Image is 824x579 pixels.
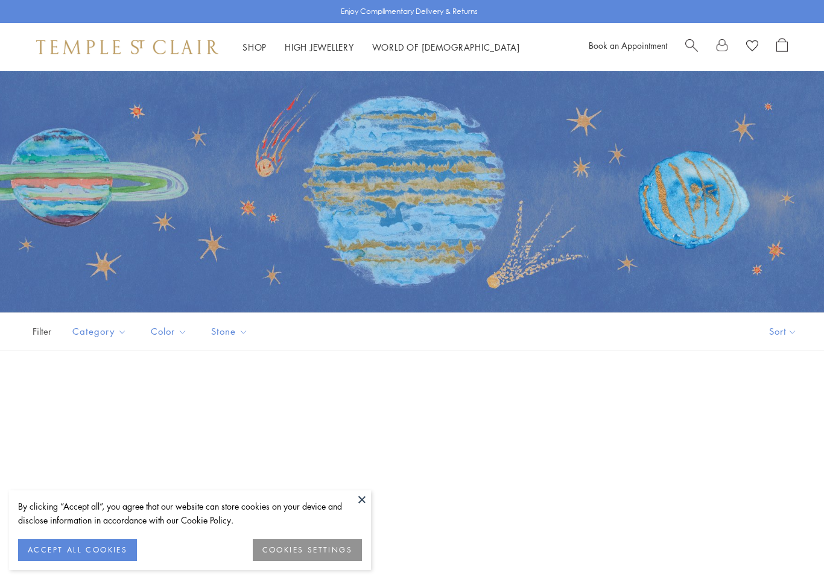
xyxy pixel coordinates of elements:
[285,41,354,53] a: High JewelleryHigh Jewellery
[742,313,824,350] button: Show sort by
[145,324,196,339] span: Color
[372,41,520,53] a: World of [DEMOGRAPHIC_DATA]World of [DEMOGRAPHIC_DATA]
[242,40,520,55] nav: Main navigation
[589,39,667,51] a: Book an Appointment
[205,324,257,339] span: Stone
[776,38,788,56] a: Open Shopping Bag
[18,539,137,561] button: ACCEPT ALL COOKIES
[142,318,196,345] button: Color
[253,539,362,561] button: COOKIES SETTINGS
[341,5,478,17] p: Enjoy Complimentary Delivery & Returns
[685,38,698,56] a: Search
[66,324,136,339] span: Category
[202,318,257,345] button: Stone
[18,499,362,527] div: By clicking “Accept all”, you agree that our website can store cookies on your device and disclos...
[746,38,758,56] a: View Wishlist
[764,522,812,567] iframe: Gorgias live chat messenger
[36,40,218,54] img: Temple St. Clair
[63,318,136,345] button: Category
[242,41,267,53] a: ShopShop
